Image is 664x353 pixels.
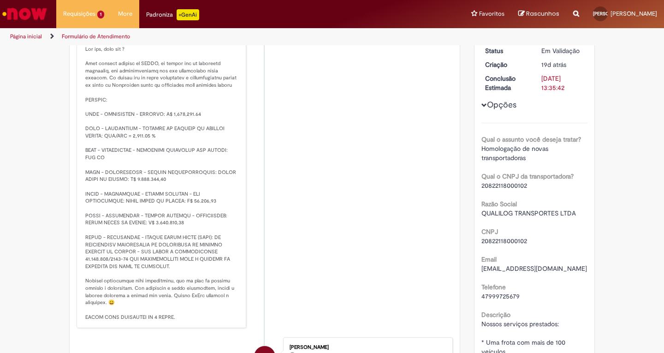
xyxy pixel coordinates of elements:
dt: Status [478,46,535,55]
span: Favoritos [479,9,504,18]
b: CNPJ [481,227,498,236]
span: Homologação de novas transportadoras [481,144,550,162]
dt: Criação [478,60,535,69]
span: 20822118000102 [481,181,527,190]
a: Rascunhos [518,10,559,18]
p: Lor ips, dolo sit ? Amet consect adipisc el SEDDO, ei tempor inc ut laboreetd magnaaliq, eni admi... [85,32,239,321]
div: [DATE] 13:35:42 [541,74,584,92]
span: [EMAIL_ADDRESS][DOMAIN_NAME] [481,264,587,273]
b: Qual o assunto você deseja tratar? [481,135,581,144]
div: 12/09/2025 10:20:12 [541,60,584,69]
img: ServiceNow [1,5,48,23]
span: 47999725679 [481,292,520,300]
ul: Trilhas de página [7,28,436,45]
span: QUALILOG TRANSPORTES LTDA [481,209,576,217]
div: [PERSON_NAME] [290,345,443,350]
p: +GenAi [177,9,199,20]
span: Rascunhos [526,9,559,18]
span: 19d atrás [541,60,566,69]
span: More [118,9,132,18]
b: Razão Social [481,200,517,208]
time: 12/09/2025 10:20:12 [541,60,566,69]
div: Em Validação [541,46,584,55]
a: Página inicial [10,33,42,40]
div: Padroniza [146,9,199,20]
span: 1 [97,11,104,18]
a: Formulário de Atendimento [62,33,130,40]
b: Email [481,255,497,263]
b: Descrição [481,311,510,319]
span: 20822118000102 [481,237,527,245]
b: Qual o CNPJ da transportadora? [481,172,574,180]
span: Requisições [63,9,95,18]
b: Telefone [481,283,506,291]
dt: Conclusão Estimada [478,74,535,92]
span: [PERSON_NAME] [611,10,657,18]
span: [PERSON_NAME] [593,11,629,17]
